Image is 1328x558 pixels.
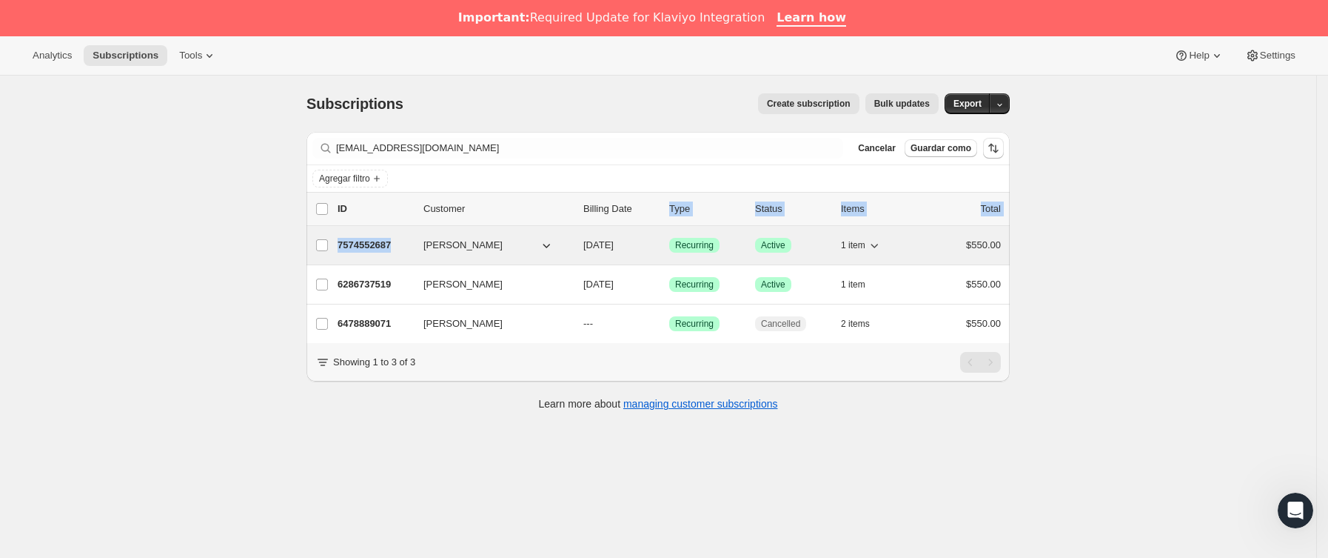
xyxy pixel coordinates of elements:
button: Settings [1236,45,1304,66]
button: Help [1165,45,1233,66]
button: Bulk updates [865,93,939,114]
div: Required Update for Klaviyo Integration [458,10,765,25]
span: $550.00 [966,318,1001,329]
span: $550.00 [966,279,1001,290]
p: Showing 1 to 3 of 3 [333,355,415,370]
nav: Paginación [960,352,1001,373]
button: 2 items [841,313,886,334]
button: [PERSON_NAME] [415,312,563,336]
a: Learn how [777,10,846,27]
span: Export [953,98,982,110]
button: 1 item [841,274,882,295]
button: [PERSON_NAME] [415,273,563,296]
button: Create subscription [758,93,859,114]
a: managing customer subscriptions [623,398,778,410]
div: IDCustomerBilling DateTypeStatusItemsTotal [338,202,1001,216]
button: Analytics [24,45,81,66]
span: Recurring [675,239,714,251]
span: Help [1189,50,1209,62]
button: Tools [170,45,226,66]
span: 1 item [841,279,865,290]
p: ID [338,202,412,216]
span: [PERSON_NAME] [423,238,503,253]
div: Type [669,202,743,216]
button: Guardar como [905,139,977,157]
span: Tools [179,50,202,62]
span: Active [761,279,785,290]
button: Agregar filtro [312,170,388,187]
span: Cancelled [761,318,800,330]
span: 2 items [841,318,870,330]
span: [DATE] [583,239,614,250]
span: Subscriptions [93,50,158,62]
span: [DATE] [583,279,614,290]
div: 6286737519[PERSON_NAME][DATE]LogradoRecurringLogradoActive1 item$550.00 [338,274,1001,295]
b: Important: [458,10,530,24]
span: $550.00 [966,239,1001,250]
span: Cancelar [858,142,896,154]
span: Create subscription [767,98,851,110]
p: 6286737519 [338,277,412,292]
p: Status [755,202,829,216]
span: Subscriptions [306,96,403,112]
p: 6478889071 [338,316,412,331]
span: 1 item [841,239,865,251]
span: [PERSON_NAME] [423,316,503,331]
span: Recurring [675,279,714,290]
span: Active [761,239,785,251]
span: Bulk updates [874,98,930,110]
p: 7574552687 [338,238,412,253]
p: Billing Date [583,202,657,216]
span: [PERSON_NAME] [423,277,503,292]
span: Settings [1260,50,1295,62]
button: Ordenar los resultados [983,138,1004,159]
span: Guardar como [911,142,971,154]
div: Items [841,202,915,216]
p: Learn more about [539,396,778,411]
p: Customer [423,202,571,216]
input: Filter subscribers [336,138,843,159]
p: Total [981,202,1001,216]
button: 1 item [841,235,882,256]
span: Agregar filtro [319,173,370,185]
button: Subscriptions [84,45,167,66]
span: Recurring [675,318,714,330]
button: Cancelar [852,139,902,157]
span: Analytics [33,50,72,62]
button: Export [945,93,990,114]
span: --- [583,318,593,329]
div: 6478889071[PERSON_NAME]---LogradoRecurringCancelled2 items$550.00 [338,313,1001,334]
div: 7574552687[PERSON_NAME][DATE]LogradoRecurringLogradoActive1 item$550.00 [338,235,1001,256]
iframe: Intercom live chat [1278,493,1313,528]
button: [PERSON_NAME] [415,233,563,257]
